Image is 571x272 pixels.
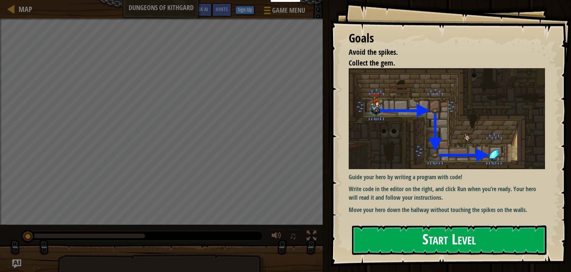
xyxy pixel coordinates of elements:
[339,58,543,69] li: Collect the gem.
[349,173,545,181] p: Guide your hero by writing a program with code!
[19,4,32,14] span: Map
[349,58,395,68] span: Collect the gem.
[349,206,545,214] p: Move your hero down the hallway without touching the spikes on the walls.
[288,229,300,244] button: ♫
[258,3,310,20] button: Game Menu
[352,225,546,255] button: Start Level
[349,185,545,202] p: Write code in the editor on the right, and click Run when you’re ready. Your hero will read it an...
[272,6,305,15] span: Game Menu
[216,6,228,13] span: Hints
[192,3,212,17] button: Ask AI
[349,47,398,57] span: Avoid the spikes.
[235,6,254,15] button: Sign Up
[269,229,284,244] button: Adjust volume
[12,259,21,268] button: Ask AI
[304,229,319,244] button: Toggle fullscreen
[196,6,208,13] span: Ask AI
[15,4,32,14] a: Map
[289,230,297,241] span: ♫
[349,68,545,169] img: Dungeons of kithgard
[349,30,545,47] div: Goals
[339,47,543,58] li: Avoid the spikes.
